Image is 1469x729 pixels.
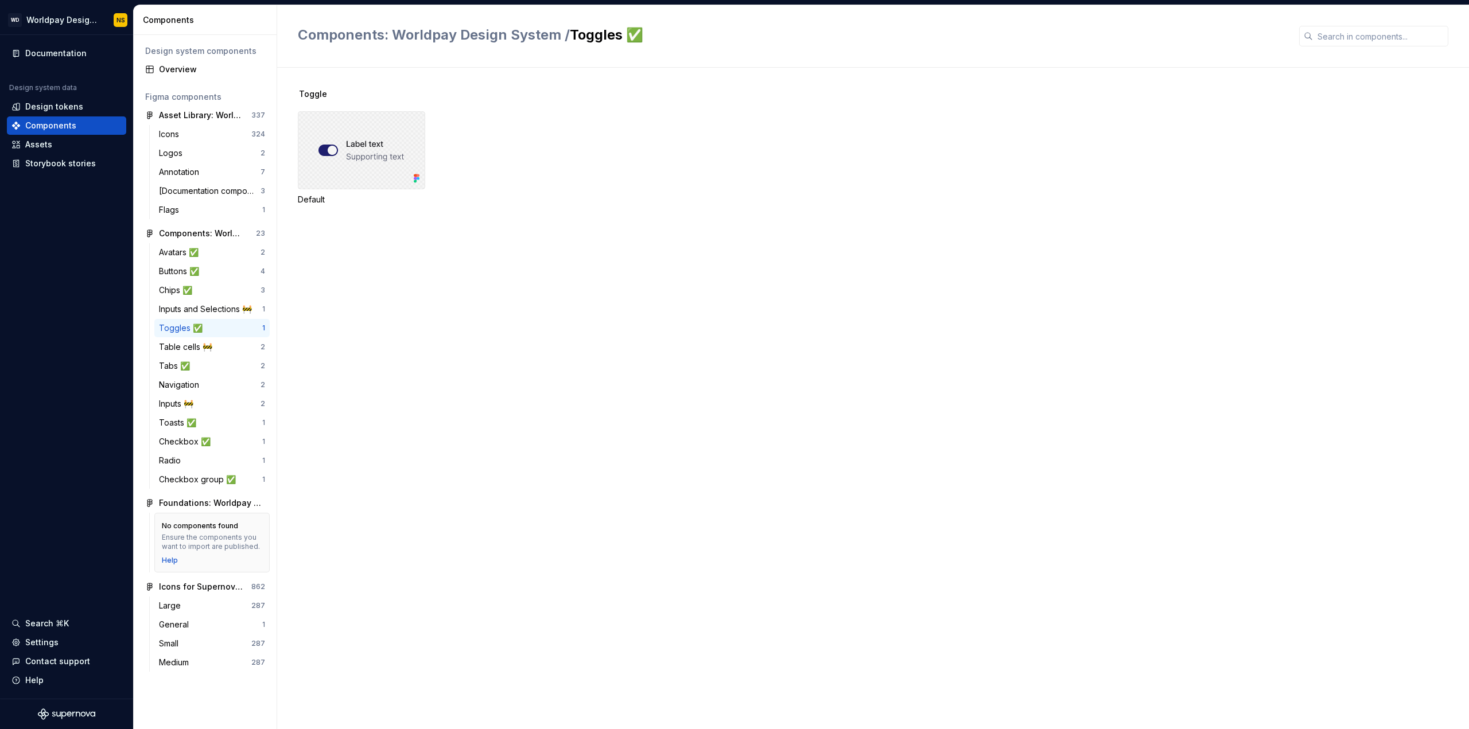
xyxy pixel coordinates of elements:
[262,475,265,484] div: 1
[141,578,270,596] a: Icons for Supernova Test862
[159,128,184,140] div: Icons
[261,267,265,276] div: 4
[159,455,185,466] div: Radio
[154,125,270,143] a: Icons324
[9,83,77,92] div: Design system data
[251,639,265,648] div: 287
[159,228,244,239] div: Components: Worldpay Design System
[2,7,131,32] button: WDWorldpay Design SystemNS
[251,111,265,120] div: 337
[159,341,217,353] div: Table cells 🚧
[251,658,265,667] div: 287
[159,360,195,372] div: Tabs ✅
[154,432,270,451] a: Checkbox ✅1
[154,653,270,672] a: Medium287
[298,26,570,43] span: Components: Worldpay Design System /
[154,300,270,318] a: Inputs and Selections 🚧1
[154,395,270,413] a: Inputs 🚧2
[261,380,265,389] div: 2
[154,182,270,200] a: [Documentation components]3
[262,323,265,333] div: 1
[159,110,244,121] div: Asset Library: Worldpay Design System
[159,266,204,277] div: Buttons ✅
[262,456,265,465] div: 1
[159,398,198,410] div: Inputs 🚧
[261,186,265,196] div: 3
[159,619,193,630] div: General
[25,637,59,648] div: Settings
[1313,26,1448,46] input: Search in components...
[162,521,238,531] div: No components found
[159,436,215,447] div: Checkbox ✅
[141,224,270,243] a: Components: Worldpay Design System23
[159,322,207,334] div: Toggles ✅
[141,60,270,79] a: Overview
[159,379,204,391] div: Navigation
[298,111,425,205] div: Default
[159,417,201,428] div: Toasts ✅
[159,185,261,197] div: [Documentation components]
[256,229,265,238] div: 23
[25,656,90,667] div: Contact support
[159,284,197,296] div: Chips ✅
[154,357,270,375] a: Tabs ✅2
[162,556,178,565] a: Help
[154,470,270,489] a: Checkbox group ✅1
[25,139,52,150] div: Assets
[154,144,270,162] a: Logos2
[261,248,265,257] div: 2
[38,708,95,720] svg: Supernova Logo
[261,167,265,177] div: 7
[8,13,22,27] div: WD
[25,618,69,629] div: Search ⌘K
[261,399,265,408] div: 2
[7,98,126,116] a: Design tokens
[154,201,270,219] a: Flags1
[154,414,270,432] a: Toasts ✅1
[25,48,87,59] div: Documentation
[7,614,126,633] button: Search ⌘K
[154,376,270,394] a: Navigation2
[145,45,265,57] div: Design system components
[159,638,183,649] div: Small
[159,581,244,592] div: Icons for Supernova Test
[159,474,240,485] div: Checkbox group ✅
[159,657,193,668] div: Medium
[251,601,265,610] div: 287
[162,533,262,551] div: Ensure the components you want to import are published.
[154,262,270,280] a: Buttons ✅4
[261,149,265,158] div: 2
[251,582,265,591] div: 862
[7,671,126,689] button: Help
[262,205,265,215] div: 1
[159,497,265,509] div: Foundations: Worldpay Design System
[7,154,126,173] a: Storybook stories
[154,615,270,634] a: General1
[116,15,125,25] div: NS
[299,88,327,100] span: Toggle
[262,418,265,427] div: 1
[154,281,270,299] a: Chips ✅3
[262,305,265,314] div: 1
[154,634,270,653] a: Small287
[25,101,83,112] div: Design tokens
[261,286,265,295] div: 3
[141,494,270,512] a: Foundations: Worldpay Design System
[159,204,184,216] div: Flags
[159,147,187,159] div: Logos
[154,451,270,470] a: Radio1
[154,338,270,356] a: Table cells 🚧2
[159,600,185,611] div: Large
[26,14,100,26] div: Worldpay Design System
[154,243,270,262] a: Avatars ✅2
[154,319,270,337] a: Toggles ✅1
[145,91,265,103] div: Figma components
[7,633,126,652] a: Settings
[298,26,1285,44] h2: Toggles ✅
[262,620,265,629] div: 1
[25,158,96,169] div: Storybook stories
[251,130,265,139] div: 324
[154,597,270,615] a: Large287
